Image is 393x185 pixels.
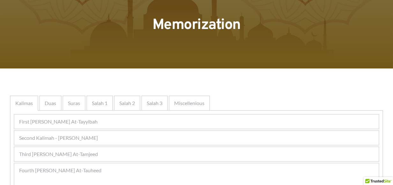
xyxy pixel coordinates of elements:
[174,99,204,107] span: Miscellenious
[68,99,80,107] span: Suras
[92,99,108,107] span: Salah 1
[45,99,56,107] span: Duas
[19,150,98,158] span: Third [PERSON_NAME] At-Tamjeed
[15,99,33,107] span: Kalimas
[19,134,98,142] span: Second Kalimah - [PERSON_NAME]
[147,99,162,107] span: Salah 3
[19,118,98,125] span: First [PERSON_NAME] At-Tayyibah
[119,99,135,107] span: Salah 2
[152,16,241,35] span: Memorization
[19,167,101,174] span: Fourth [PERSON_NAME] At-Tauheed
